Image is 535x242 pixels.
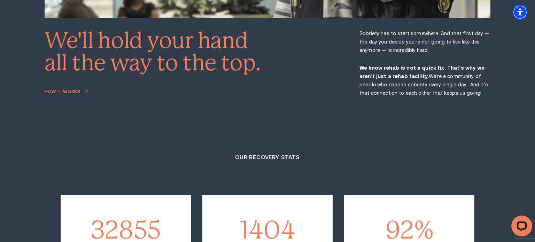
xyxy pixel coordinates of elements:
[359,64,490,97] p: We're a community of people who choose sobriety every single day. And it's that connection to eac...
[61,153,474,162] h3: Our recovery stats
[359,29,490,54] p: Sobriety has to start somewhere. And that first day — the day you decide you're not going to live...
[45,89,88,96] a: How it works
[359,65,446,71] strong: We know rehab is not a quick fix.
[506,213,535,242] iframe: LiveChat chat widget
[512,5,528,20] div: Accessibility Menu
[45,29,261,74] h2: We'll hold your hand all the way to the top.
